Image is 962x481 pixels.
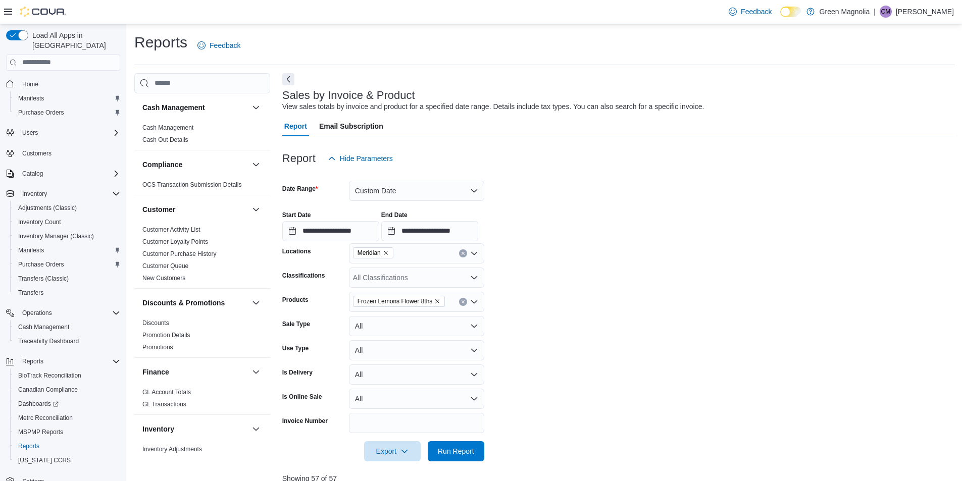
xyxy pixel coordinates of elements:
[18,371,81,380] span: BioTrack Reconciliation
[14,412,120,424] span: Metrc Reconciliation
[14,440,43,452] a: Reports
[18,337,79,345] span: Traceabilty Dashboard
[142,319,169,327] span: Discounts
[142,181,242,189] span: OCS Transaction Submission Details
[142,102,205,113] h3: Cash Management
[10,383,124,397] button: Canadian Compliance
[142,298,225,308] h3: Discounts & Promotions
[142,332,190,339] a: Promotion Details
[896,6,954,18] p: [PERSON_NAME]
[10,201,124,215] button: Adjustments (Classic)
[470,274,478,282] button: Open list of options
[18,127,42,139] button: Users
[349,389,484,409] button: All
[18,400,59,408] span: Dashboards
[880,6,892,18] div: Carrie Murphy
[18,355,120,367] span: Reports
[142,181,242,188] a: OCS Transaction Submission Details
[2,187,124,201] button: Inventory
[14,230,98,242] a: Inventory Manager (Classic)
[142,124,193,131] a: Cash Management
[2,77,124,91] button: Home
[142,124,193,132] span: Cash Management
[282,89,415,101] h3: Sales by Invoice & Product
[18,168,120,180] span: Catalog
[282,393,322,401] label: Is Online Sale
[142,262,188,270] span: Customer Queue
[2,126,124,140] button: Users
[349,181,484,201] button: Custom Date
[10,229,124,243] button: Inventory Manager (Classic)
[10,411,124,425] button: Metrc Reconciliation
[18,289,43,297] span: Transfers
[282,211,311,219] label: Start Date
[780,17,781,18] span: Dark Mode
[353,247,393,258] span: Meridian
[780,7,801,17] input: Dark Mode
[282,221,379,241] input: Press the down key to open a popover containing a calendar.
[14,244,120,256] span: Manifests
[10,425,124,439] button: MSPMP Reports
[14,106,120,119] span: Purchase Orders
[18,232,94,240] span: Inventory Manager (Classic)
[142,204,175,215] h3: Customer
[14,398,120,410] span: Dashboards
[284,116,307,136] span: Report
[142,250,217,258] span: Customer Purchase History
[10,320,124,334] button: Cash Management
[319,116,383,136] span: Email Subscription
[18,260,64,269] span: Purchase Orders
[14,426,67,438] a: MSPMP Reports
[22,80,38,88] span: Home
[10,243,124,257] button: Manifests
[282,417,328,425] label: Invoice Number
[142,262,188,270] a: Customer Queue
[14,454,120,466] span: Washington CCRS
[470,298,478,306] button: Open list of options
[18,355,47,367] button: Reports
[142,159,248,170] button: Compliance
[134,386,270,414] div: Finance
[142,424,174,434] h3: Inventory
[18,188,51,200] button: Inventory
[28,30,120,50] span: Load All Apps in [GEOGRAPHIC_DATA]
[22,309,52,317] span: Operations
[10,272,124,286] button: Transfers (Classic)
[22,129,38,137] span: Users
[18,147,56,159] a: Customers
[381,221,478,241] input: Press the down key to open a popover containing a calendar.
[349,364,484,385] button: All
[14,258,68,271] a: Purchase Orders
[282,296,309,304] label: Products
[741,7,772,17] span: Feedback
[358,248,381,258] span: Meridian
[134,32,187,52] h1: Reports
[381,211,408,219] label: End Date
[14,92,120,104] span: Manifests
[14,335,83,347] a: Traceabilty Dashboard
[142,226,200,233] a: Customer Activity List
[18,204,77,212] span: Adjustments (Classic)
[18,218,61,226] span: Inventory Count
[142,446,202,453] a: Inventory Adjustments
[22,149,52,157] span: Customers
[142,367,248,377] button: Finance
[10,215,124,229] button: Inventory Count
[142,400,186,408] span: GL Transactions
[881,6,891,18] span: CM
[14,216,65,228] a: Inventory Count
[18,456,71,464] span: [US_STATE] CCRS
[142,343,173,351] span: Promotions
[250,297,262,309] button: Discounts & Promotions
[18,94,44,102] span: Manifests
[14,440,120,452] span: Reports
[282,272,325,280] label: Classifications
[142,238,208,245] a: Customer Loyalty Points
[142,275,185,282] a: New Customers
[14,216,120,228] span: Inventory Count
[10,105,124,120] button: Purchase Orders
[428,441,484,461] button: Run Report
[14,321,73,333] a: Cash Management
[10,453,124,467] button: [US_STATE] CCRS
[210,40,240,50] span: Feedback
